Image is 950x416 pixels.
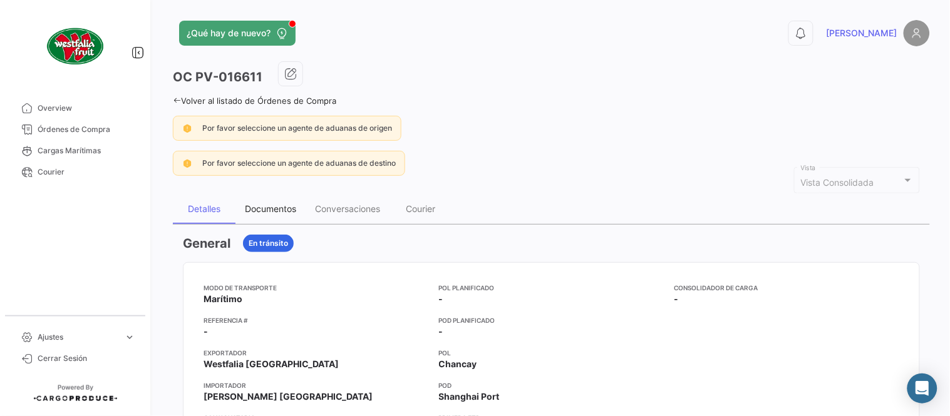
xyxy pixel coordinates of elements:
mat-select-trigger: Vista Consolidada [801,177,874,188]
span: - [674,293,678,305]
span: - [439,325,443,338]
div: Open Intercom Messenger [907,373,937,403]
app-card-info-title: Consolidador de Carga [674,283,899,293]
span: expand_more [124,332,135,343]
a: Volver al listado de Órdenes de Compra [173,96,336,106]
span: Ajustes [38,332,119,343]
span: Chancay [439,358,477,370]
app-card-info-title: Referencia # [204,315,429,325]
a: Cargas Marítimas [10,140,140,161]
span: Por favor seleccione un agente de aduanas de origen [202,123,392,133]
span: Courier [38,166,135,178]
h3: OC PV-016611 [173,68,262,86]
span: Cerrar Sesión [38,353,135,364]
app-card-info-title: Exportador [204,348,429,358]
span: Órdenes de Compra [38,124,135,135]
span: - [204,325,208,338]
button: ¿Qué hay de nuevo? [179,21,296,46]
app-card-info-title: POD [439,380,664,390]
span: - [439,293,443,305]
span: Por favor seleccione un agente de aduanas de destino [202,158,396,168]
span: Overview [38,103,135,114]
span: Cargas Marítimas [38,145,135,156]
app-card-info-title: POD Planificado [439,315,664,325]
app-card-info-title: Importador [204,380,429,390]
a: Overview [10,98,140,119]
span: ¿Qué hay de nuevo? [187,27,271,39]
span: Shanghai Port [439,390,500,403]
span: En tránsito [249,238,288,249]
div: Conversaciones [315,203,380,214]
span: Westfalia [GEOGRAPHIC_DATA] [204,358,339,370]
app-card-info-title: POL Planificado [439,283,664,293]
span: [PERSON_NAME] [GEOGRAPHIC_DATA] [204,390,373,403]
img: client-50.png [44,15,106,78]
div: Documentos [245,203,296,214]
div: Detalles [188,203,220,214]
a: Órdenes de Compra [10,119,140,140]
span: Marítimo [204,293,242,305]
img: placeholder-user.png [904,20,930,46]
app-card-info-title: POL [439,348,664,358]
h3: General [183,235,230,252]
div: Courier [406,203,436,214]
span: [PERSON_NAME] [827,27,897,39]
a: Courier [10,161,140,183]
app-card-info-title: Modo de Transporte [204,283,429,293]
